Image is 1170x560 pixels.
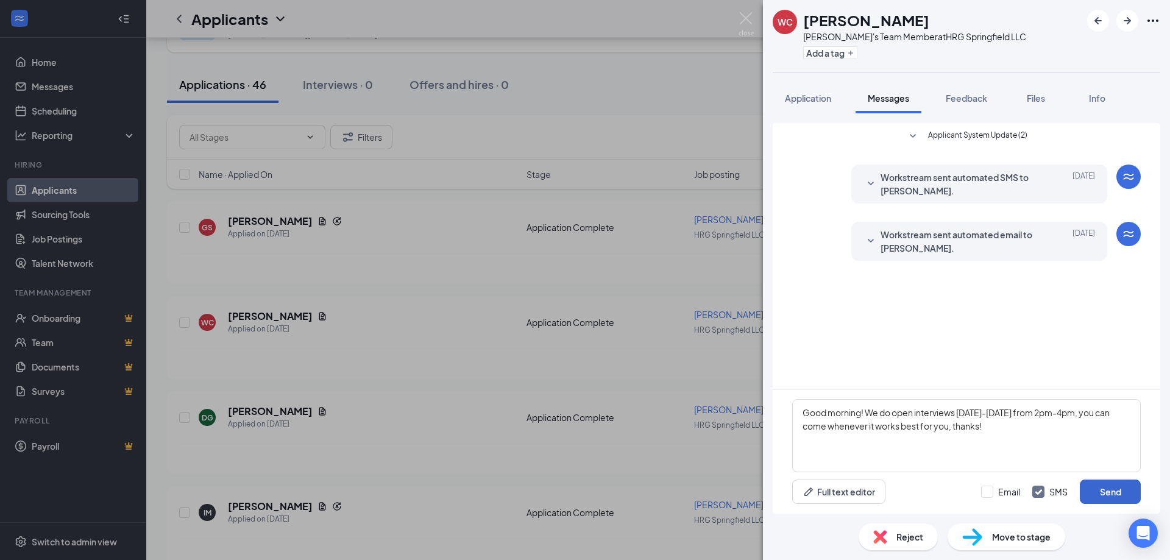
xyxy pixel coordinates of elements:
[881,171,1040,197] span: Workstream sent automated SMS to [PERSON_NAME].
[1121,227,1136,241] svg: WorkstreamLogo
[868,93,909,104] span: Messages
[1091,13,1105,28] svg: ArrowLeftNew
[1116,10,1138,32] button: ArrowRight
[778,16,793,28] div: WC
[803,46,857,59] button: PlusAdd a tag
[881,228,1040,255] span: Workstream sent automated email to [PERSON_NAME].
[992,530,1051,544] span: Move to stage
[863,177,878,191] svg: SmallChevronDown
[803,486,815,498] svg: Pen
[1121,169,1136,184] svg: WorkstreamLogo
[1129,519,1158,548] div: Open Intercom Messenger
[785,93,831,104] span: Application
[847,49,854,57] svg: Plus
[906,129,1027,144] button: SmallChevronDownApplicant System Update (2)
[1072,171,1095,197] span: [DATE]
[803,10,929,30] h1: [PERSON_NAME]
[928,129,1027,144] span: Applicant System Update (2)
[1072,228,1095,255] span: [DATE]
[896,530,923,544] span: Reject
[792,399,1141,472] textarea: Good morning! We do open interviews [DATE]-[DATE] from 2pm-4pm, you can come whenever it works be...
[792,480,885,504] button: Full text editorPen
[1027,93,1045,104] span: Files
[906,129,920,144] svg: SmallChevronDown
[1146,13,1160,28] svg: Ellipses
[946,93,987,104] span: Feedback
[1120,13,1135,28] svg: ArrowRight
[1080,480,1141,504] button: Send
[863,234,878,249] svg: SmallChevronDown
[1087,10,1109,32] button: ArrowLeftNew
[803,30,1026,43] div: [PERSON_NAME]'s Team Member at HRG Springfield LLC
[1089,93,1105,104] span: Info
